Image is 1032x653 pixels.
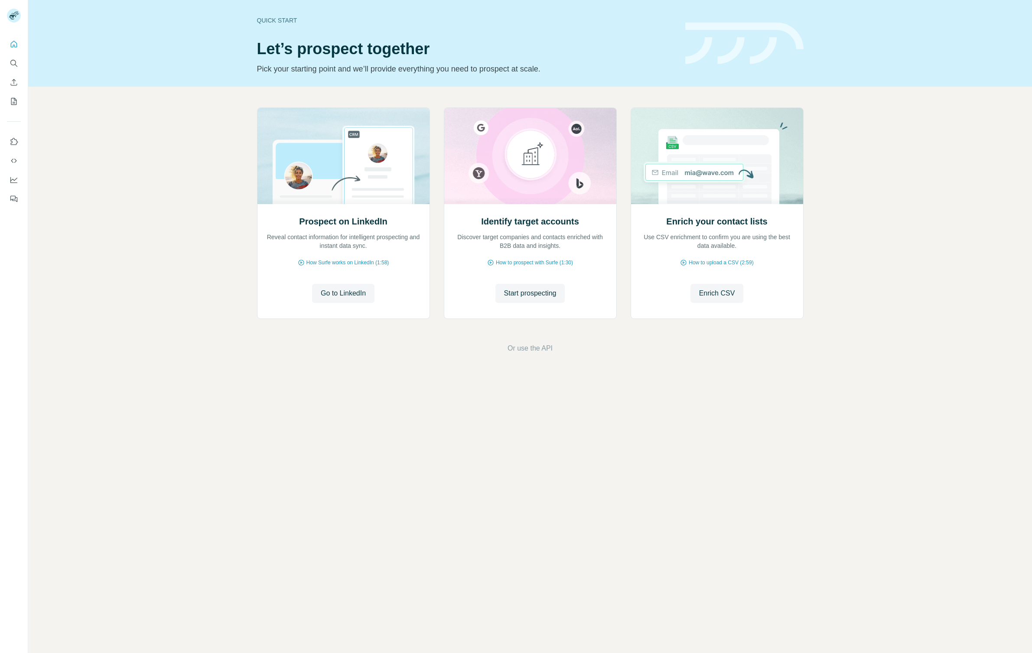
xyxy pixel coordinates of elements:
div: Quick start [257,16,675,25]
span: How Surfe works on LinkedIn (1:58) [306,259,389,266]
span: How to upload a CSV (2:59) [689,259,753,266]
button: Enrich CSV [7,75,21,90]
button: My lists [7,94,21,109]
img: Enrich your contact lists [631,108,804,204]
p: Use CSV enrichment to confirm you are using the best data available. [640,233,794,250]
img: Prospect on LinkedIn [257,108,430,204]
button: Search [7,55,21,71]
button: Use Surfe API [7,153,21,169]
span: Go to LinkedIn [321,288,366,299]
p: Pick your starting point and we’ll provide everything you need to prospect at scale. [257,63,675,75]
button: Use Surfe on LinkedIn [7,134,21,149]
img: banner [685,23,804,65]
span: How to prospect with Surfe (1:30) [496,259,573,266]
img: Identify target accounts [444,108,617,204]
button: Dashboard [7,172,21,188]
h2: Prospect on LinkedIn [299,215,387,227]
h1: Let’s prospect together [257,40,675,58]
span: Start prospecting [504,288,557,299]
button: Feedback [7,191,21,207]
button: Go to LinkedIn [312,284,374,303]
p: Discover target companies and contacts enriched with B2B data and insights. [453,233,608,250]
button: Or use the API [508,343,553,354]
span: Enrich CSV [699,288,735,299]
h2: Enrich your contact lists [666,215,767,227]
p: Reveal contact information for intelligent prospecting and instant data sync. [266,233,421,250]
button: Quick start [7,36,21,52]
button: Enrich CSV [690,284,744,303]
h2: Identify target accounts [481,215,579,227]
button: Start prospecting [495,284,565,303]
